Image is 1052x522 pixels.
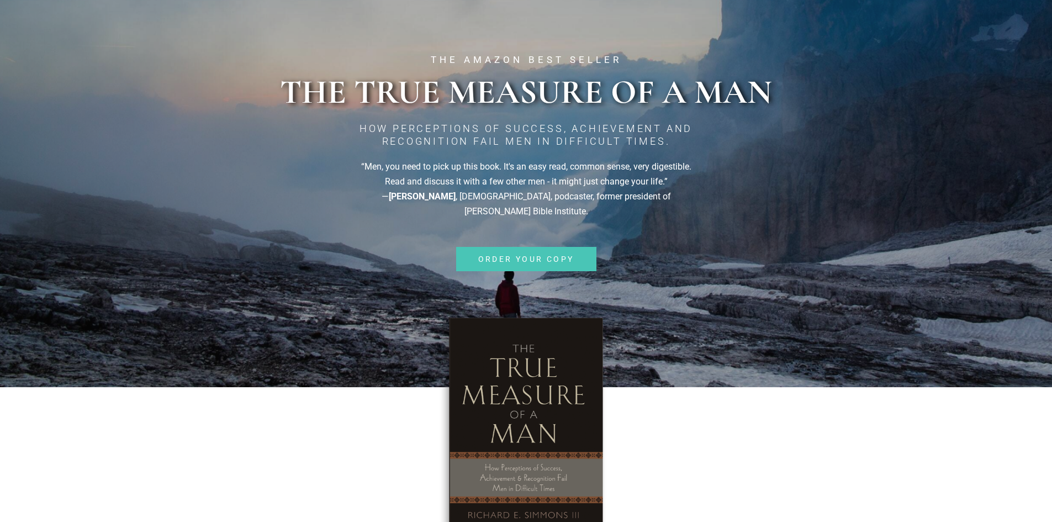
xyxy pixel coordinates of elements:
h3: How Perceptions of Success, Achievement and Recognition Fail Men in Difficult Times. [358,122,695,148]
p: “Men, you need to pick up this book. It's an easy read, common sense, very digestible. Read and d... [358,159,695,219]
h2: the amazon best seller [145,55,907,65]
span: ORDER YOUR COPY [478,255,574,263]
h2: The True Measure of a Man [145,76,907,109]
b: [PERSON_NAME] [389,191,456,202]
a: ORDER YOUR COPY [456,247,596,271]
